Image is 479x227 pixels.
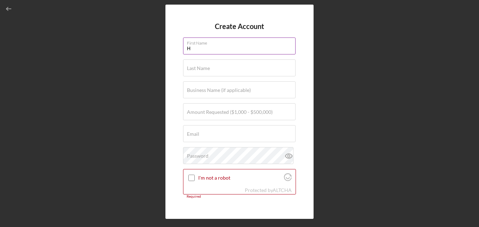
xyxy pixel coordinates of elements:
[187,109,273,115] label: Amount Requested ($1,000 - $500,000)
[183,194,296,199] div: Required
[284,176,292,182] a: Visit Altcha.org
[187,87,251,93] label: Business Name (if applicable)
[187,131,199,137] label: Email
[215,22,264,30] h4: Create Account
[187,65,210,71] label: Last Name
[198,175,282,181] label: I'm not a robot
[187,38,296,46] label: First Name
[187,153,208,159] label: Password
[245,187,292,193] div: Protected by
[273,187,292,193] a: Visit Altcha.org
